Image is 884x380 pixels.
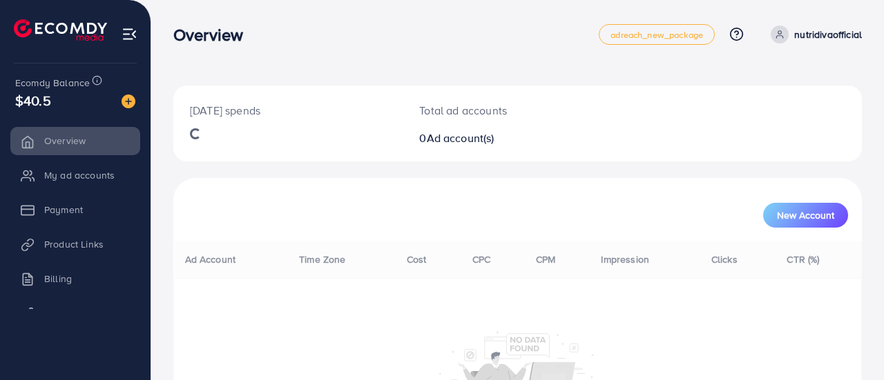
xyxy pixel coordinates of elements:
span: Ad account(s) [427,130,494,146]
span: Ecomdy Balance [15,76,90,90]
img: logo [14,19,107,41]
a: adreach_new_package [599,24,715,45]
p: Total ad accounts [419,102,558,119]
a: nutridivaofficial [765,26,862,43]
h3: Overview [173,25,254,45]
img: menu [122,26,137,42]
h2: 0 [419,132,558,145]
span: New Account [777,210,834,220]
p: nutridivaofficial [794,26,862,43]
button: New Account [763,203,848,228]
span: $40.5 [15,90,51,110]
p: [DATE] spends [190,102,386,119]
span: adreach_new_package [611,30,703,39]
img: image [122,94,135,108]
